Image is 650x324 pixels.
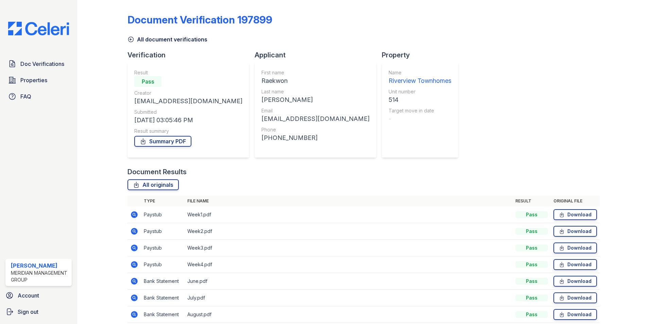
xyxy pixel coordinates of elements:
td: Week1.pdf [185,206,513,223]
a: FAQ [5,90,72,103]
td: Week2.pdf [185,223,513,240]
div: Pass [515,311,548,318]
div: Last name [261,88,370,95]
span: FAQ [20,92,31,101]
div: [PHONE_NUMBER] [261,133,370,143]
a: Download [553,242,597,253]
a: Download [553,276,597,287]
div: 514 [389,95,451,105]
th: Original file [551,196,600,206]
span: Account [18,291,39,300]
a: All originals [127,179,179,190]
div: Pass [515,294,548,301]
div: Pass [515,245,548,251]
div: Target move in date [389,107,451,114]
div: Email [261,107,370,114]
td: Paystub [141,223,185,240]
span: Properties [20,76,47,84]
a: Summary PDF [134,136,191,147]
div: Riverview Townhomes [389,76,451,86]
div: Pass [515,211,548,218]
div: Result [134,69,242,76]
div: Document Verification 197899 [127,14,272,26]
a: Sign out [3,305,74,319]
div: First name [261,69,370,76]
div: Pass [515,261,548,268]
a: Doc Verifications [5,57,72,71]
td: Bank Statement [141,290,185,306]
td: Paystub [141,256,185,273]
a: Download [553,209,597,220]
td: Week3.pdf [185,240,513,256]
a: Download [553,259,597,270]
td: Bank Statement [141,306,185,323]
div: [DATE] 03:05:46 PM [134,115,242,125]
td: June.pdf [185,273,513,290]
td: August.pdf [185,306,513,323]
div: Pass [134,76,161,87]
a: Account [3,289,74,302]
div: Result summary [134,128,242,134]
td: Week4.pdf [185,256,513,273]
div: Document Results [127,167,187,177]
div: Name [389,69,451,76]
a: Download [553,226,597,237]
td: Paystub [141,240,185,256]
a: All document verifications [127,35,207,43]
img: CE_Logo_Blue-a8612792a0a2168367f1c8372b55b34899dd931a85d93a1a3d3e32e68fde9ad4.png [3,22,74,35]
div: [PERSON_NAME] [261,95,370,105]
div: [EMAIL_ADDRESS][DOMAIN_NAME] [261,114,370,124]
div: Creator [134,90,242,96]
span: Doc Verifications [20,60,64,68]
div: Submitted [134,109,242,115]
div: [EMAIL_ADDRESS][DOMAIN_NAME] [134,96,242,106]
div: [PERSON_NAME] [11,262,69,270]
a: Properties [5,73,72,87]
a: Download [553,292,597,303]
div: Raekwon [261,76,370,86]
div: Phone [261,126,370,133]
div: Unit number [389,88,451,95]
td: July.pdf [185,290,513,306]
div: - [389,114,451,124]
td: Bank Statement [141,273,185,290]
th: File name [185,196,513,206]
span: Sign out [18,308,38,316]
a: Download [553,309,597,320]
div: Verification [127,50,255,60]
div: Property [382,50,464,60]
th: Type [141,196,185,206]
div: Pass [515,228,548,235]
div: Applicant [255,50,382,60]
div: Pass [515,278,548,285]
td: Paystub [141,206,185,223]
th: Result [513,196,551,206]
div: Meridian Management Group [11,270,69,283]
a: Name Riverview Townhomes [389,69,451,86]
